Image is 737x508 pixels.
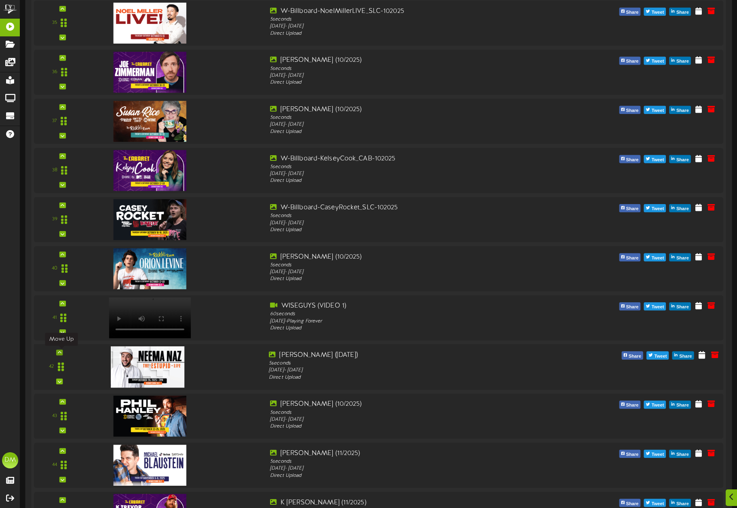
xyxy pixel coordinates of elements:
[114,248,186,289] img: c771e588-fc13-4d64-ab90-1619ab48c6df.jpg
[669,302,691,310] button: Share
[270,72,545,79] div: [DATE] - [DATE]
[114,396,186,436] img: 49550fa4-492c-43a6-92b8-b177ad32260b.jpg
[669,106,691,114] button: Share
[644,253,666,261] button: Tweet
[270,465,545,472] div: [DATE] - [DATE]
[644,155,666,163] button: Tweet
[625,254,640,263] span: Share
[269,367,547,374] div: [DATE] - [DATE]
[669,8,691,16] button: Share
[625,303,640,312] span: Share
[675,57,691,66] span: Share
[644,204,666,212] button: Tweet
[270,163,545,170] div: 5 seconds
[650,254,666,263] span: Tweet
[52,413,57,419] div: 43
[270,269,545,276] div: [DATE] - [DATE]
[669,57,691,65] button: Share
[675,156,691,164] span: Share
[114,101,186,142] img: 4c69ebb6-dc6d-43c6-a11b-cfcdd3c4d1d1.jpg
[619,400,640,409] button: Share
[270,154,545,163] div: W-Billboard-KelseyCook_CAB-102025
[644,302,666,310] button: Tweet
[52,265,57,272] div: 40
[653,352,668,360] span: Tweet
[619,204,640,212] button: Share
[270,416,545,423] div: [DATE] - [DATE]
[49,363,54,371] div: 42
[619,106,640,114] button: Share
[619,499,640,507] button: Share
[644,57,666,65] button: Tweet
[619,253,640,261] button: Share
[270,409,545,416] div: 5 seconds
[270,65,545,72] div: 5 seconds
[270,171,545,177] div: [DATE] - [DATE]
[625,401,640,410] span: Share
[270,400,545,409] div: [PERSON_NAME] (10/2025)
[270,203,545,213] div: W-Billboard-CaseyRocket_SLC-102025
[270,213,545,219] div: 5 seconds
[650,450,666,459] span: Tweet
[270,129,545,135] div: Direct Upload
[270,227,545,234] div: Direct Upload
[114,150,186,191] img: 26d31fdc-bf48-4135-978a-ed7549d06382.jpg
[625,156,640,164] span: Share
[270,252,545,261] div: [PERSON_NAME] (10/2025)
[625,57,640,66] span: Share
[669,450,691,458] button: Share
[650,303,666,312] span: Tweet
[669,253,691,261] button: Share
[52,167,57,174] div: 38
[270,318,545,325] div: [DATE] - Playing Forever
[270,311,545,318] div: 60 seconds
[644,106,666,114] button: Tweet
[270,105,545,114] div: [PERSON_NAME] (10/2025)
[650,106,666,115] span: Tweet
[650,156,666,164] span: Tweet
[675,106,691,115] span: Share
[270,114,545,121] div: 5 seconds
[644,400,666,409] button: Tweet
[675,204,691,213] span: Share
[2,452,18,468] div: DM
[52,462,57,468] div: 44
[646,351,669,359] button: Tweet
[650,57,666,66] span: Tweet
[270,458,545,465] div: 5 seconds
[270,121,545,128] div: [DATE] - [DATE]
[650,8,666,17] span: Tweet
[650,204,666,213] span: Tweet
[111,346,184,388] img: f6a1b0c4-8a61-4e7d-908f-df4df243036e.jpg
[627,352,643,360] span: Share
[675,8,691,17] span: Share
[270,423,545,430] div: Direct Upload
[650,401,666,410] span: Tweet
[669,204,691,212] button: Share
[669,499,691,507] button: Share
[52,69,57,76] div: 36
[675,303,691,312] span: Share
[52,19,57,26] div: 35
[270,449,545,458] div: [PERSON_NAME] (11/2025)
[644,8,666,16] button: Tweet
[270,276,545,282] div: Direct Upload
[114,199,186,240] img: 46737b2b-0faf-4640-bdee-fe56e5cb799e.jpg
[669,400,691,409] button: Share
[114,445,186,486] img: d567b52a-0d26-48f8-a32e-c1e72cc0c59d.jpg
[625,8,640,17] span: Share
[270,16,545,23] div: 5 seconds
[621,351,643,359] button: Share
[619,8,640,16] button: Share
[270,262,545,269] div: 5 seconds
[270,79,545,86] div: Direct Upload
[625,106,640,115] span: Share
[270,498,545,507] div: K [PERSON_NAME] (11/2025)
[675,450,691,459] span: Share
[270,177,545,184] div: Direct Upload
[675,254,691,263] span: Share
[114,52,186,93] img: 3b8fa44e-f10f-4e58-9c16-bf520e7479c7.jpg
[619,57,640,65] button: Share
[625,204,640,213] span: Share
[269,350,547,360] div: [PERSON_NAME] ([DATE])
